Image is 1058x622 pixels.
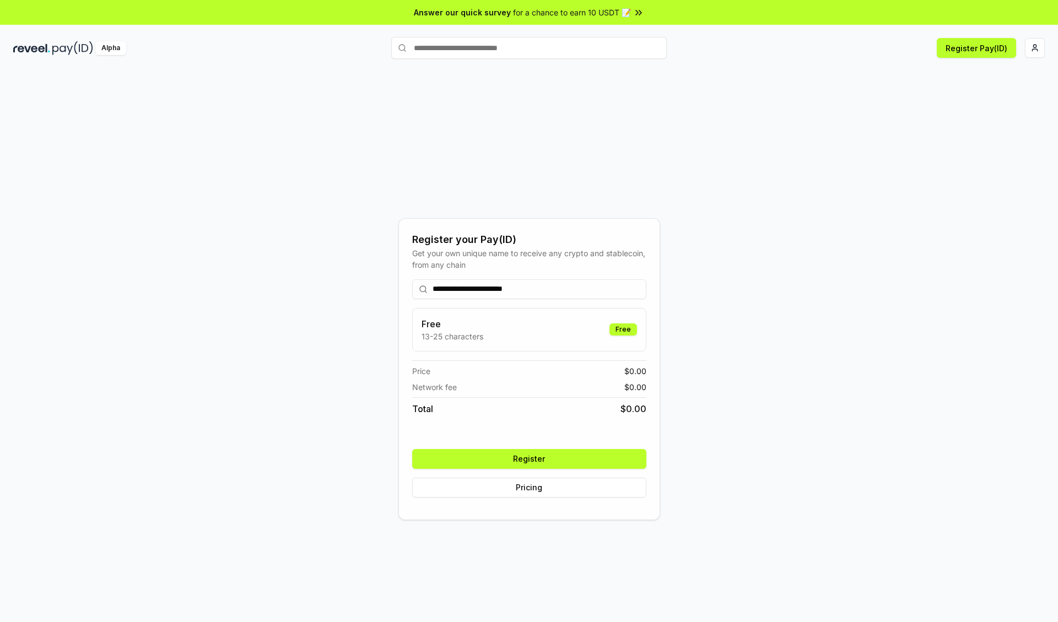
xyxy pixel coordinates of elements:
[412,232,646,247] div: Register your Pay(ID)
[13,41,50,55] img: reveel_dark
[412,247,646,271] div: Get your own unique name to receive any crypto and stablecoin, from any chain
[412,365,430,377] span: Price
[624,365,646,377] span: $ 0.00
[620,402,646,415] span: $ 0.00
[422,317,483,331] h3: Free
[95,41,126,55] div: Alpha
[52,41,93,55] img: pay_id
[624,381,646,393] span: $ 0.00
[412,449,646,469] button: Register
[414,7,511,18] span: Answer our quick survey
[412,402,433,415] span: Total
[412,478,646,497] button: Pricing
[412,381,457,393] span: Network fee
[937,38,1016,58] button: Register Pay(ID)
[513,7,631,18] span: for a chance to earn 10 USDT 📝
[609,323,637,336] div: Free
[422,331,483,342] p: 13-25 characters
